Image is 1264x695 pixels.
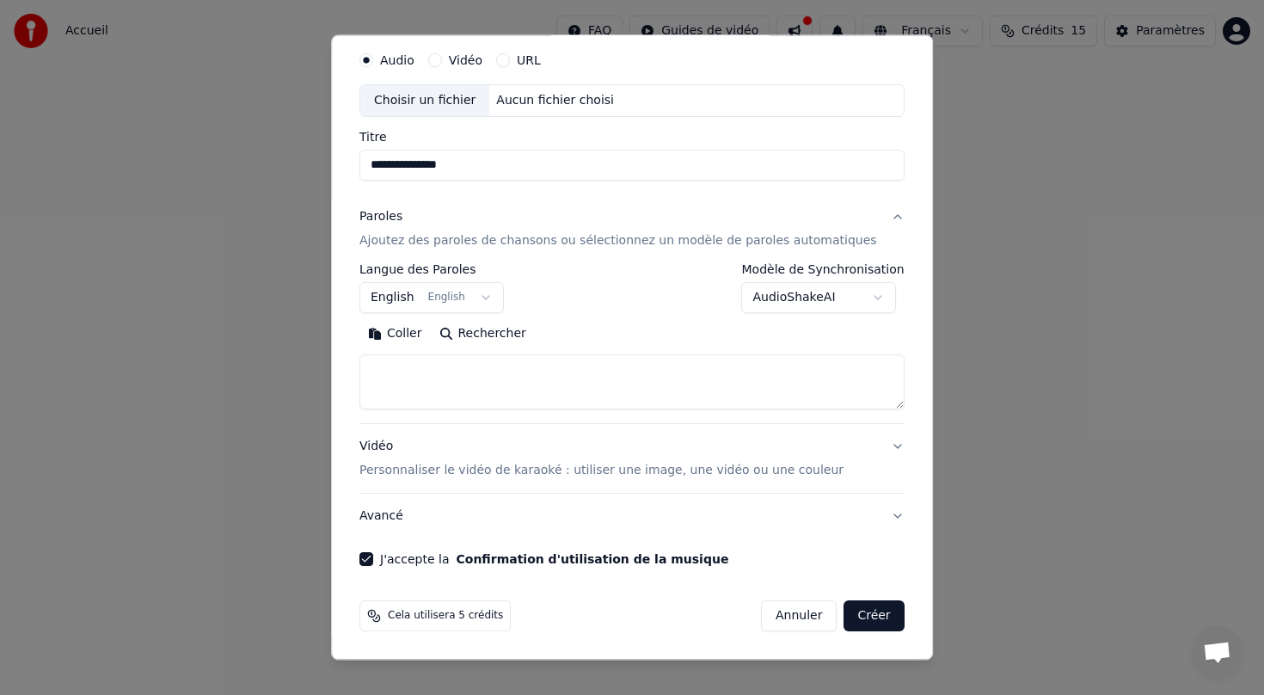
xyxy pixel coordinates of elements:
[517,54,541,66] label: URL
[449,54,482,66] label: Vidéo
[360,85,489,116] div: Choisir un fichier
[359,320,431,347] button: Coller
[388,609,503,623] span: Cela utilisera 5 crédits
[742,263,905,275] label: Modèle de Synchronisation
[431,320,535,347] button: Rechercher
[359,263,504,275] label: Langue des Paroles
[359,232,877,249] p: Ajoutez des paroles de chansons ou sélectionnez un modèle de paroles automatiques
[761,600,837,631] button: Annuler
[490,92,622,109] div: Aucun fichier choisi
[359,494,905,538] button: Avancé
[359,131,905,143] label: Titre
[380,54,414,66] label: Audio
[359,208,402,225] div: Paroles
[359,424,905,493] button: VidéoPersonnaliser le vidéo de karaoké : utiliser une image, une vidéo ou une couleur
[380,553,728,565] label: J'accepte la
[359,194,905,263] button: ParolesAjoutez des paroles de chansons ou sélectionnez un modèle de paroles automatiques
[359,462,844,479] p: Personnaliser le vidéo de karaoké : utiliser une image, une vidéo ou une couleur
[359,263,905,423] div: ParolesAjoutez des paroles de chansons ou sélectionnez un modèle de paroles automatiques
[844,600,905,631] button: Créer
[457,553,729,565] button: J'accepte la
[359,438,844,479] div: Vidéo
